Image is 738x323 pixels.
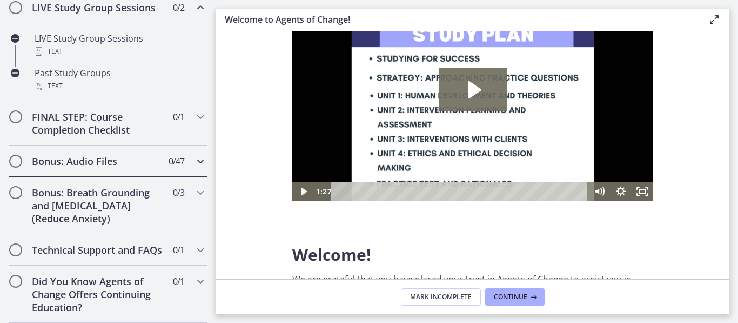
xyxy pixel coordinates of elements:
[225,13,690,26] h3: Welcome to Agents of Change!
[32,155,164,168] h2: Bonus: Audio Files
[35,45,203,58] div: Text
[410,293,472,301] span: Mark Incomplete
[485,288,545,306] button: Continue
[32,1,164,14] h2: LIVE Study Group Sessions
[296,185,318,203] button: Mute
[318,185,339,203] button: Show settings menu
[169,155,184,168] span: 0 / 47
[339,185,361,203] button: Fullscreen
[46,185,291,203] div: Playbar
[32,110,164,136] h2: FINAL STEP: Course Completion Checklist
[173,275,184,288] span: 0 / 1
[292,243,371,266] span: Welcome!
[173,110,184,123] span: 0 / 1
[494,293,527,301] span: Continue
[35,67,203,93] div: Past Study Groups
[173,186,184,199] span: 0 / 3
[32,186,164,225] h2: Bonus: Breath Grounding and [MEDICAL_DATA] (Reduce Anxiety)
[35,80,203,93] div: Text
[32,275,164,314] h2: Did You Know Agents of Change Offers Continuing Education?
[32,243,164,256] h2: Technical Support and FAQs
[147,71,214,114] button: Play Video: c1o6hcmjueu5qasqsu00.mp4
[173,243,184,256] span: 0 / 1
[35,32,203,58] div: LIVE Study Group Sessions
[173,1,184,14] span: 0 / 2
[401,288,481,306] button: Mark Incomplete
[292,273,653,312] p: We are grateful that you have placed your trust in Agents of Change to assist you in preparing fo...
